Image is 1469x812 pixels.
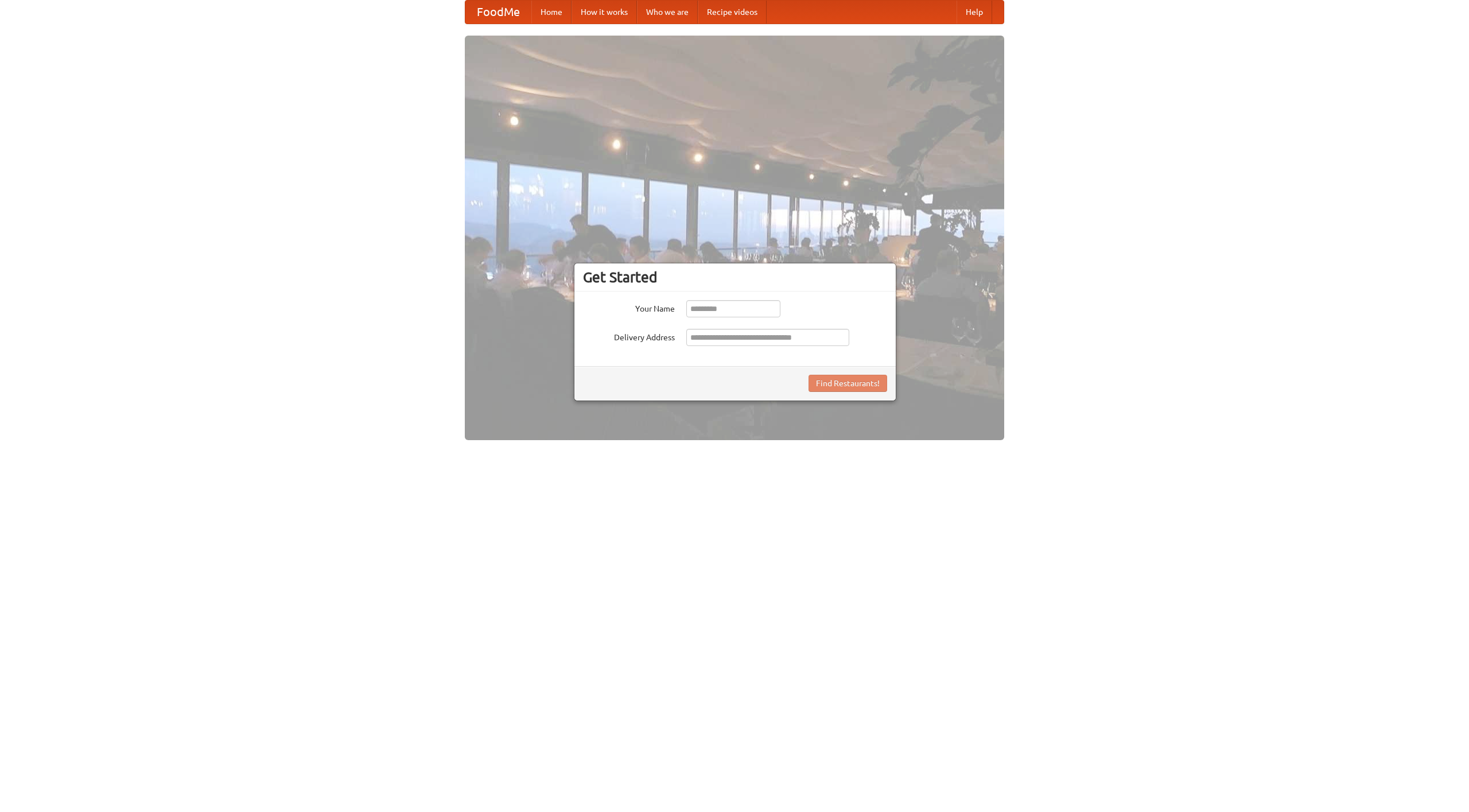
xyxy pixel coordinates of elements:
a: How it works [572,1,637,24]
label: Delivery Address [583,329,675,343]
h3: Get Started [583,269,887,286]
button: Find Restaurants! [809,375,887,392]
a: Home [531,1,572,24]
label: Your Name [583,300,675,314]
a: Who we are [637,1,698,24]
a: Recipe videos [698,1,767,24]
a: Help [957,1,992,24]
a: FoodMe [465,1,531,24]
